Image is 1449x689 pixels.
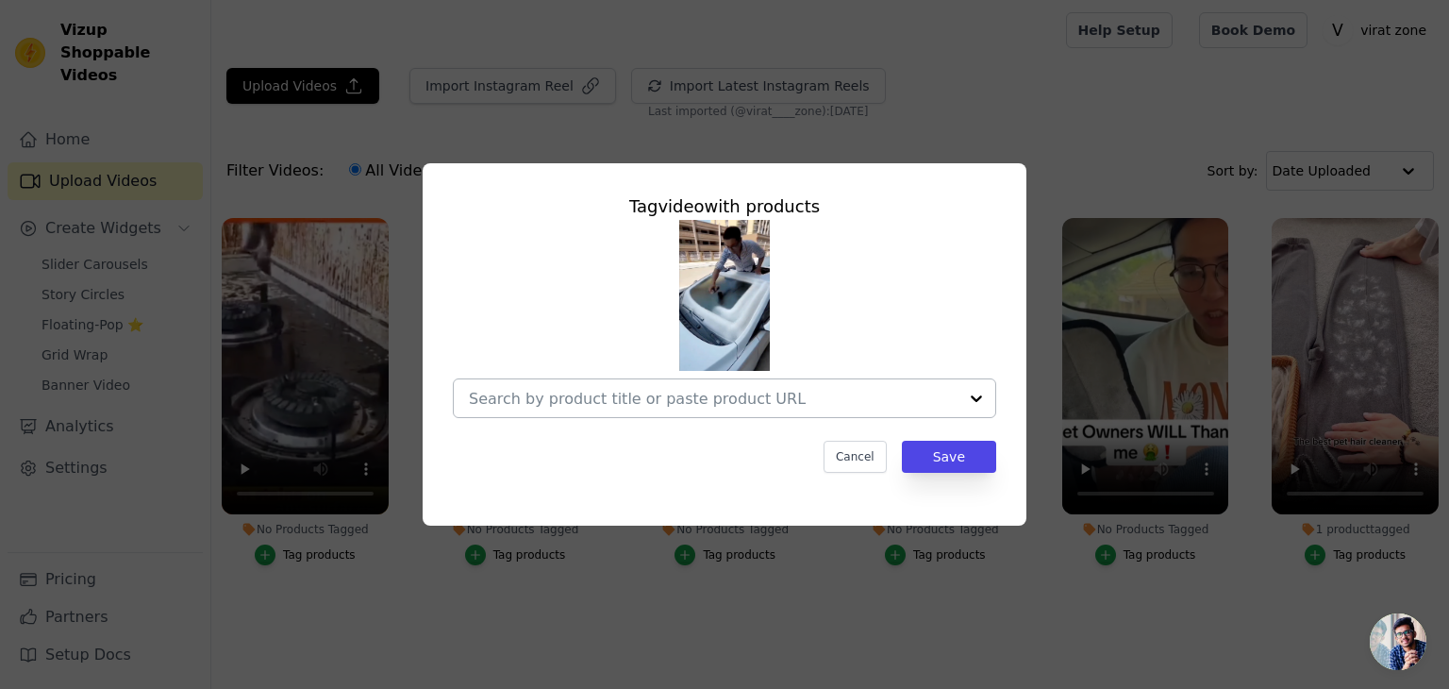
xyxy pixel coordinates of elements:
[902,441,996,473] button: Save
[679,220,770,371] img: tn-0c08ba8e640f4b39a9df236fb88c806c.png
[453,193,996,220] div: Tag video with products
[469,390,958,408] input: Search by product title or paste product URL
[1370,613,1426,670] div: Open chat
[824,441,887,473] button: Cancel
